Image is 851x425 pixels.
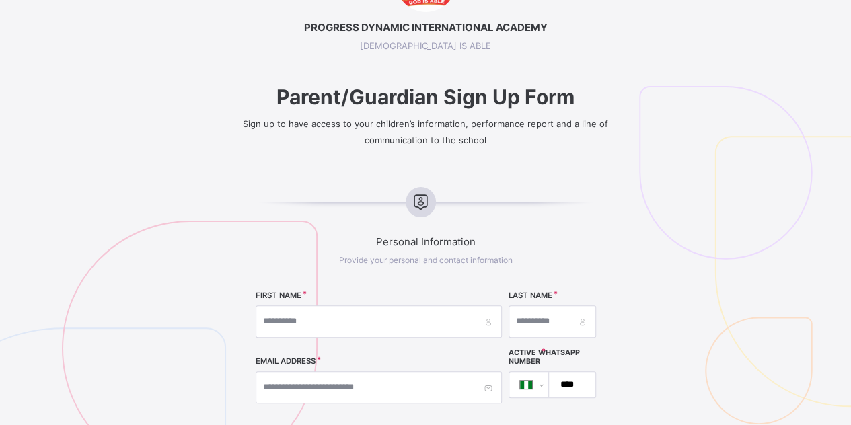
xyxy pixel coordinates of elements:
label: Active WhatsApp Number [509,348,596,366]
span: PROGRESS DYNAMIC INTERNATIONAL ACADEMY [213,21,638,34]
label: LAST NAME [509,291,552,300]
span: Personal Information [213,235,638,248]
span: Sign up to have access to your children’s information, performance report and a line of communica... [243,118,608,145]
span: [DEMOGRAPHIC_DATA] IS ABLE [213,40,638,51]
label: FIRST NAME [256,291,301,300]
label: EMAIL ADDRESS [256,356,316,366]
span: Provide your personal and contact information [339,255,513,265]
span: Parent/Guardian Sign Up Form [213,85,638,109]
